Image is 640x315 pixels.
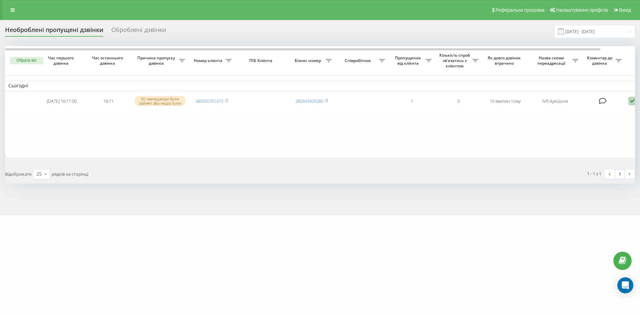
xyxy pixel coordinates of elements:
[52,171,88,177] span: рядків на сторінці
[496,7,545,13] span: Реферальна програма
[5,171,32,177] span: Відображати
[435,92,482,110] td: 0
[615,169,625,179] a: 1
[338,58,379,63] span: Співробітник
[36,171,42,177] div: 25
[5,26,103,37] div: Необроблені пропущені дзвінки
[528,92,582,110] td: IVR Аукціони
[195,98,223,104] a: 380930761472
[585,55,616,66] span: Коментар до дзвінка
[482,92,528,110] td: 15 хвилин тому
[556,7,608,13] span: Налаштування профілю
[111,26,166,37] div: Оброблені дзвінки
[388,92,435,110] td: 1
[90,55,126,66] span: Час останнього дзвінка
[292,58,326,63] span: Бізнес номер
[38,92,85,110] td: [DATE] 16:11:00
[10,57,43,64] button: Обрати всі
[587,170,601,177] div: 1 - 1 з 1
[617,277,633,293] div: Open Intercom Messenger
[295,98,323,104] a: 380443906380
[135,55,179,66] span: Причина пропуску дзвінка
[135,96,185,106] div: Усі менеджери були зайняті або недоступні
[241,58,283,63] span: ПІБ Клієнта
[44,55,80,66] span: Час першого дзвінка
[532,55,572,66] span: Назва схеми переадресації
[619,7,631,13] span: Вихід
[487,55,523,66] span: Як довго дзвінок втрачено
[85,92,132,110] td: 16:11
[192,58,226,63] span: Номер клієнта
[438,53,472,68] span: Кількість спроб зв'язатись з клієнтом
[392,55,426,66] span: Пропущених від клієнта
